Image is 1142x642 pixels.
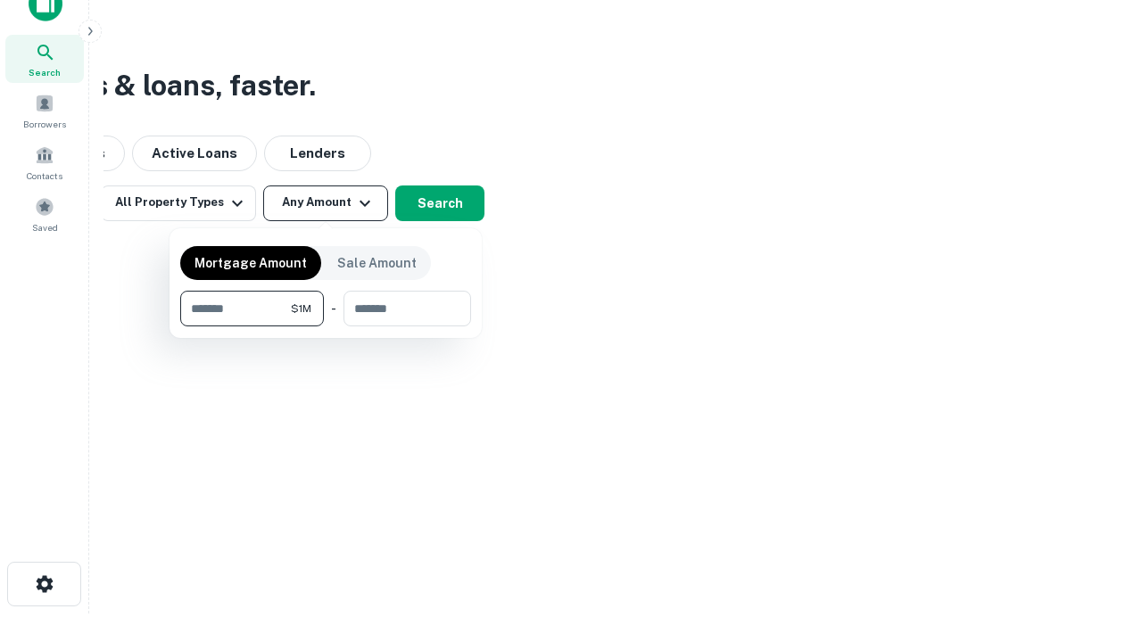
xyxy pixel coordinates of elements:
[194,253,307,273] p: Mortgage Amount
[331,291,336,326] div: -
[337,253,417,273] p: Sale Amount
[291,300,311,317] span: $1M
[1053,499,1142,585] iframe: Chat Widget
